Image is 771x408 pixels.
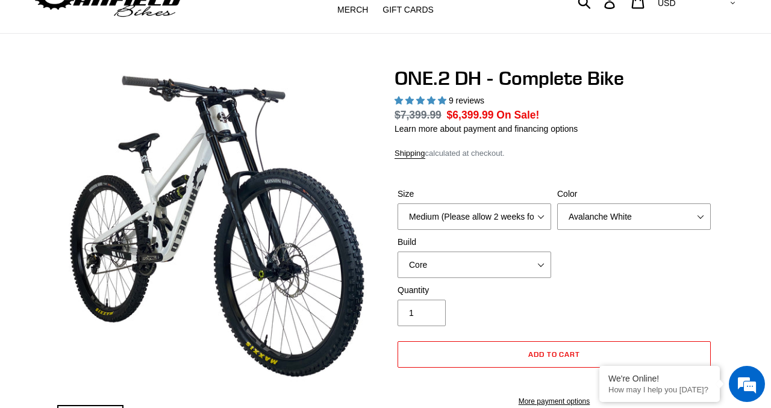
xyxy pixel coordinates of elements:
[608,385,711,394] p: How may I help you today?
[398,236,551,249] label: Build
[496,107,539,123] span: On Sale!
[608,374,711,383] div: We're Online!
[557,188,711,200] label: Color
[395,109,442,121] s: $7,399.99
[395,147,714,159] div: calculated at checkout.
[376,2,440,18] a: GIFT CARDS
[395,67,714,90] h1: ONE.2 DH - Complete Bike
[449,96,484,105] span: 9 reviews
[331,2,374,18] a: MERCH
[447,109,494,121] span: $6,399.99
[337,5,368,15] span: MERCH
[395,149,425,159] a: Shipping
[395,124,578,134] a: Learn more about payment and financing options
[528,350,581,359] span: Add to cart
[398,341,711,368] button: Add to cart
[382,5,434,15] span: GIFT CARDS
[398,188,551,200] label: Size
[398,284,551,297] label: Quantity
[398,396,711,407] a: More payment options
[395,96,449,105] span: 5.00 stars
